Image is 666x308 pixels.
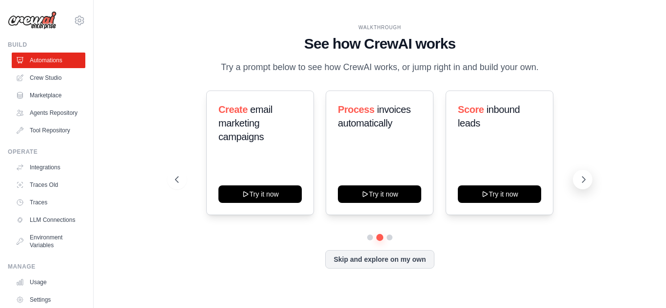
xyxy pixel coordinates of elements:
a: Settings [12,292,85,308]
iframe: Chat Widget [617,261,666,308]
button: Skip and explore on my own [325,250,434,269]
div: Build [8,41,85,49]
h1: See how CrewAI works [175,35,585,53]
div: WALKTHROUGH [175,24,585,31]
img: Logo [8,11,57,30]
a: Traces Old [12,177,85,193]
a: LLM Connections [12,212,85,228]
a: Usage [12,274,85,290]
p: Try a prompt below to see how CrewAI works, or jump right in and build your own. [216,60,544,74]
a: Traces [12,195,85,210]
span: Create [218,104,248,115]
span: invoices automatically [338,104,411,128]
div: Manage [8,263,85,271]
span: Score [458,104,484,115]
a: Crew Studio [12,70,85,86]
button: Try it now [218,185,302,203]
button: Try it now [338,185,421,203]
a: Marketplace [12,88,85,103]
a: Tool Repository [12,123,85,138]
span: email marketing campaigns [218,104,273,142]
a: Environment Variables [12,230,85,253]
a: Integrations [12,160,85,175]
div: Operate [8,148,85,156]
a: Automations [12,53,85,68]
span: Process [338,104,374,115]
a: Agents Repository [12,105,85,121]
button: Try it now [458,185,541,203]
span: inbound leads [458,104,520,128]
